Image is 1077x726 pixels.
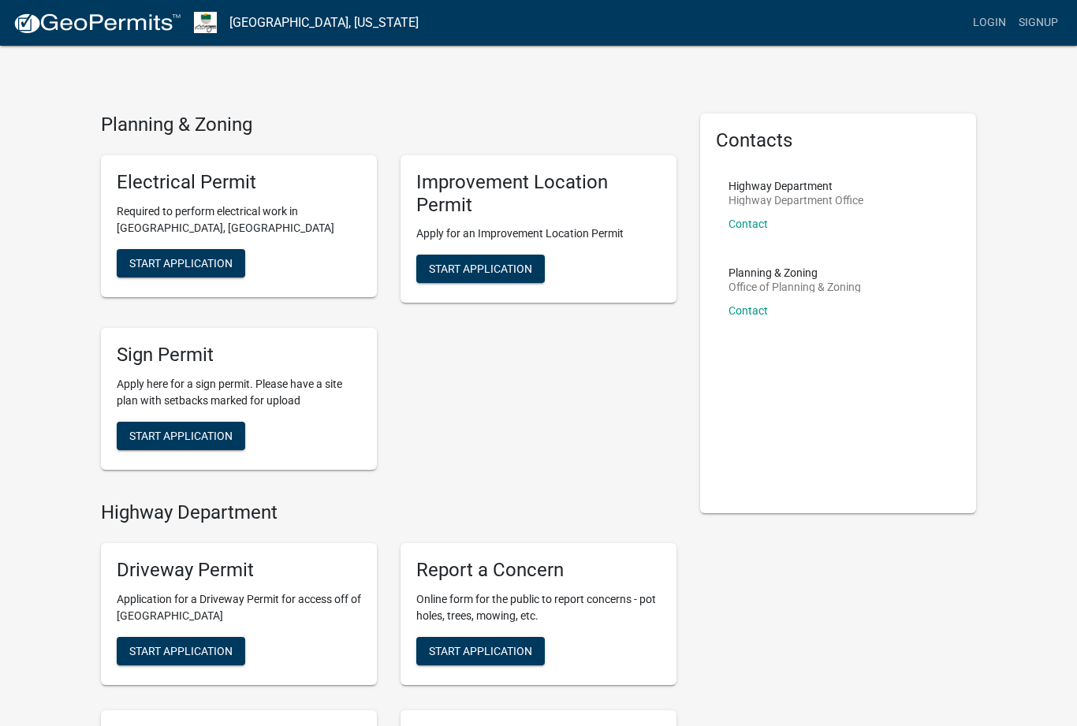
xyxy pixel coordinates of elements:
[101,501,676,524] h4: Highway Department
[117,344,361,367] h5: Sign Permit
[729,195,863,206] p: Highway Department Office
[117,637,245,665] button: Start Application
[1012,8,1064,38] a: Signup
[117,171,361,194] h5: Electrical Permit
[967,8,1012,38] a: Login
[229,9,419,36] a: [GEOGRAPHIC_DATA], [US_STATE]
[429,644,532,657] span: Start Application
[194,12,217,33] img: Morgan County, Indiana
[117,559,361,582] h5: Driveway Permit
[416,591,661,624] p: Online form for the public to report concerns - pot holes, trees, mowing, etc.
[729,181,863,192] p: Highway Department
[729,281,861,292] p: Office of Planning & Zoning
[416,171,661,217] h5: Improvement Location Permit
[416,255,545,283] button: Start Application
[117,591,361,624] p: Application for a Driveway Permit for access off of [GEOGRAPHIC_DATA]
[416,637,545,665] button: Start Application
[117,203,361,236] p: Required to perform electrical work in [GEOGRAPHIC_DATA], [GEOGRAPHIC_DATA]
[729,304,768,317] a: Contact
[101,114,676,136] h4: Planning & Zoning
[416,559,661,582] h5: Report a Concern
[729,218,768,230] a: Contact
[729,267,861,278] p: Planning & Zoning
[416,225,661,242] p: Apply for an Improvement Location Permit
[129,644,233,657] span: Start Application
[129,430,233,442] span: Start Application
[429,262,532,275] span: Start Application
[129,256,233,269] span: Start Application
[117,249,245,277] button: Start Application
[117,422,245,450] button: Start Application
[117,376,361,409] p: Apply here for a sign permit. Please have a site plan with setbacks marked for upload
[716,129,960,152] h5: Contacts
